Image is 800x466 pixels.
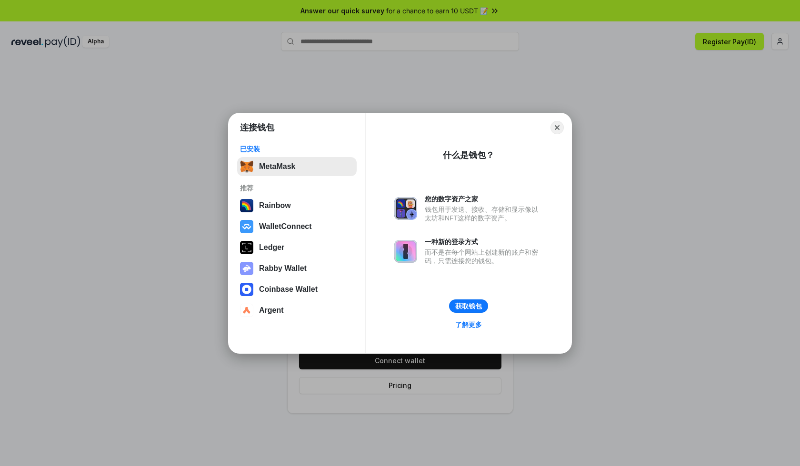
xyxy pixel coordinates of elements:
[455,302,482,310] div: 获取钱包
[259,306,284,315] div: Argent
[259,243,284,252] div: Ledger
[425,248,543,265] div: 而不是在每个网站上创建新的账户和密码，只需连接您的钱包。
[240,184,354,192] div: 推荐
[237,280,357,299] button: Coinbase Wallet
[240,160,253,173] img: svg+xml,%3Csvg%20fill%3D%22none%22%20height%3D%2233%22%20viewBox%3D%220%200%2035%2033%22%20width%...
[240,304,253,317] img: svg+xml,%3Csvg%20width%3D%2228%22%20height%3D%2228%22%20viewBox%3D%220%200%2028%2028%22%20fill%3D...
[240,199,253,212] img: svg+xml,%3Csvg%20width%3D%22120%22%20height%3D%22120%22%20viewBox%3D%220%200%20120%20120%22%20fil...
[259,264,307,273] div: Rabby Wallet
[240,145,354,153] div: 已安装
[394,240,417,263] img: svg+xml,%3Csvg%20xmlns%3D%22http%3A%2F%2Fwww.w3.org%2F2000%2Fsvg%22%20fill%3D%22none%22%20viewBox...
[240,262,253,275] img: svg+xml,%3Csvg%20xmlns%3D%22http%3A%2F%2Fwww.w3.org%2F2000%2Fsvg%22%20fill%3D%22none%22%20viewBox...
[259,285,318,294] div: Coinbase Wallet
[237,217,357,236] button: WalletConnect
[394,197,417,220] img: svg+xml,%3Csvg%20xmlns%3D%22http%3A%2F%2Fwww.w3.org%2F2000%2Fsvg%22%20fill%3D%22none%22%20viewBox...
[237,157,357,176] button: MetaMask
[443,149,494,161] div: 什么是钱包？
[550,121,564,134] button: Close
[259,162,295,171] div: MetaMask
[237,238,357,257] button: Ledger
[450,318,488,331] a: 了解更多
[259,201,291,210] div: Rainbow
[240,122,274,133] h1: 连接钱包
[425,205,543,222] div: 钱包用于发送、接收、存储和显示像以太坊和NFT这样的数字资产。
[240,283,253,296] img: svg+xml,%3Csvg%20width%3D%2228%22%20height%3D%2228%22%20viewBox%3D%220%200%2028%2028%22%20fill%3D...
[237,259,357,278] button: Rabby Wallet
[240,220,253,233] img: svg+xml,%3Csvg%20width%3D%2228%22%20height%3D%2228%22%20viewBox%3D%220%200%2028%2028%22%20fill%3D...
[237,301,357,320] button: Argent
[240,241,253,254] img: svg+xml,%3Csvg%20xmlns%3D%22http%3A%2F%2Fwww.w3.org%2F2000%2Fsvg%22%20width%3D%2228%22%20height%3...
[425,195,543,203] div: 您的数字资产之家
[425,238,543,246] div: 一种新的登录方式
[259,222,312,231] div: WalletConnect
[455,320,482,329] div: 了解更多
[237,196,357,215] button: Rainbow
[449,299,488,313] button: 获取钱包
